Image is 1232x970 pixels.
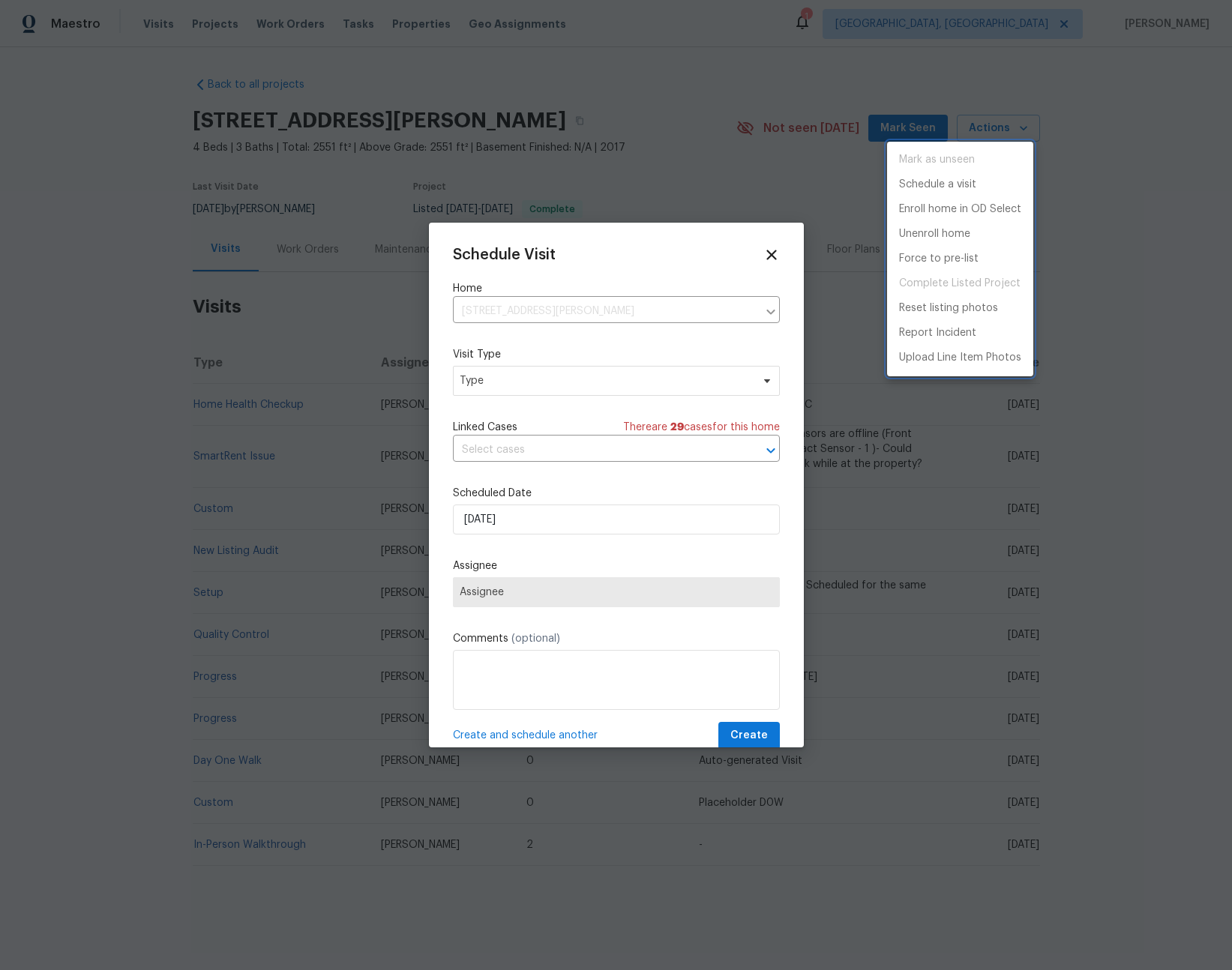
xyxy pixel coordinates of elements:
[899,202,1021,217] p: Enroll home in OD Select
[887,271,1033,296] span: Project is already completed
[899,301,998,316] p: Reset listing photos
[899,177,976,193] p: Schedule a visit
[899,350,1021,366] p: Upload Line Item Photos
[899,226,970,242] p: Unenroll home
[899,251,979,267] p: Force to pre-list
[899,325,976,341] p: Report Incident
